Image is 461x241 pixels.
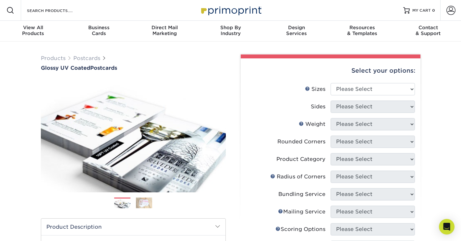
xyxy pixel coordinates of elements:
span: MY CART [412,8,431,13]
div: Weight [299,120,325,128]
div: Radius of Corners [270,173,325,181]
div: Select your options: [246,58,415,83]
img: Primoprint [198,3,263,17]
div: Product Category [276,155,325,163]
span: Glossy UV Coated [41,65,90,71]
img: Postcards 02 [136,197,152,209]
div: & Support [395,25,461,36]
div: Scoring Options [275,225,325,233]
div: Sides [311,103,325,111]
input: SEARCH PRODUCTS..... [26,6,90,14]
div: Bundling Service [278,190,325,198]
div: Rounded Corners [277,138,325,146]
div: Services [263,25,329,36]
div: Industry [198,25,263,36]
a: DesignServices [263,21,329,42]
span: Contact [395,25,461,30]
a: Glossy UV CoatedPostcards [41,65,226,71]
span: Direct Mail [132,25,198,30]
span: Shop By [198,25,263,30]
span: 0 [432,8,435,13]
div: Sizes [305,85,325,93]
div: Marketing [132,25,198,36]
img: Postcards 01 [114,198,130,209]
span: Resources [329,25,395,30]
h1: Postcards [41,65,226,71]
div: Cards [66,25,132,36]
span: Business [66,25,132,30]
a: Postcards [73,55,100,61]
div: Open Intercom Messenger [439,219,455,235]
a: Resources& Templates [329,21,395,42]
img: Glossy UV Coated 01 [41,72,226,199]
span: Design [263,25,329,30]
a: BusinessCards [66,21,132,42]
div: Mailing Service [278,208,325,216]
div: & Templates [329,25,395,36]
a: Products [41,55,66,61]
a: Contact& Support [395,21,461,42]
iframe: Google Customer Reviews [2,221,55,239]
h2: Product Description [41,219,225,235]
a: Shop ByIndustry [198,21,263,42]
a: Direct MailMarketing [132,21,198,42]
